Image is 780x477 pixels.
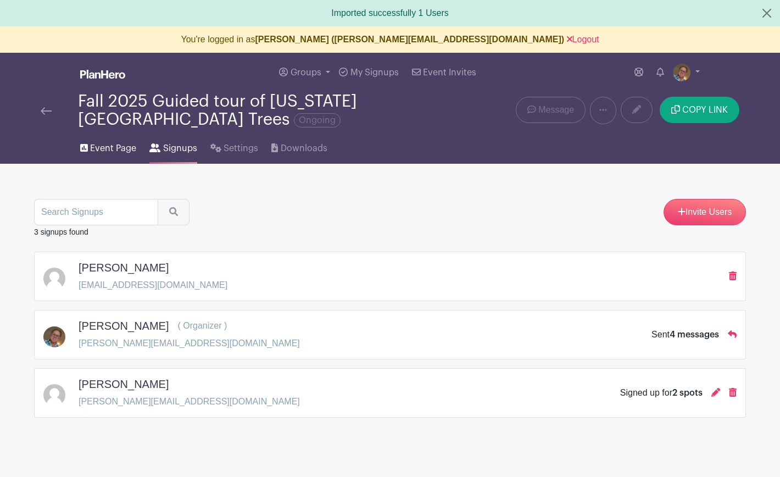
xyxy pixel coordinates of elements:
[516,97,586,123] a: Message
[408,53,481,92] a: Event Invites
[80,129,136,164] a: Event Page
[271,129,327,164] a: Downloads
[78,92,434,129] div: Fall 2025 Guided tour of [US_STATE][GEOGRAPHIC_DATA] Trees
[177,321,227,330] span: ( Organizer )
[567,35,599,44] a: Logout
[90,142,136,155] span: Event Page
[335,53,403,92] a: My Signups
[255,35,564,44] b: [PERSON_NAME] ([PERSON_NAME][EMAIL_ADDRESS][DOMAIN_NAME])
[149,129,197,164] a: Signups
[79,378,169,391] h5: [PERSON_NAME]
[664,199,746,225] a: Invite Users
[423,68,476,77] span: Event Invites
[210,129,258,164] a: Settings
[673,64,690,81] img: lee%20hopkins.JPG
[79,261,169,274] h5: [PERSON_NAME]
[43,268,65,290] img: default-ce2991bfa6775e67f084385cd625a349d9dcbb7a52a09fb2fda1e96e2d18dcdb.png
[682,106,728,114] span: COPY LINK
[672,389,703,397] span: 2 spots
[34,228,88,236] small: 3 signups found
[163,142,197,155] span: Signups
[80,70,125,79] img: logo_white-6c42ec7e38ccf1d336a20a19083b03d10ae64f83f12c07503d8b9e83406b4c7d.svg
[670,330,719,339] span: 4 messages
[43,384,65,406] img: default-ce2991bfa6775e67f084385cd625a349d9dcbb7a52a09fb2fda1e96e2d18dcdb.png
[34,199,158,225] input: Search Signups
[538,103,574,117] span: Message
[43,326,65,347] img: lee%20hopkins.JPG
[660,97,739,123] button: COPY LINK
[620,386,703,400] div: Signed up for
[79,319,169,332] h5: [PERSON_NAME]
[41,107,52,115] img: back-arrow-29a5d9b10d5bd6ae65dc969a981735edf675c4d7a1fe02e03b50dbd4ba3cdb55.svg
[79,395,300,408] p: [PERSON_NAME][EMAIL_ADDRESS][DOMAIN_NAME]
[294,113,341,127] span: Ongoing
[350,68,399,77] span: My Signups
[79,279,227,292] p: [EMAIL_ADDRESS][DOMAIN_NAME]
[291,68,321,77] span: Groups
[275,53,335,92] a: Groups
[224,142,258,155] span: Settings
[281,142,327,155] span: Downloads
[79,337,300,350] p: [PERSON_NAME][EMAIL_ADDRESS][DOMAIN_NAME]
[651,328,719,341] div: Sent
